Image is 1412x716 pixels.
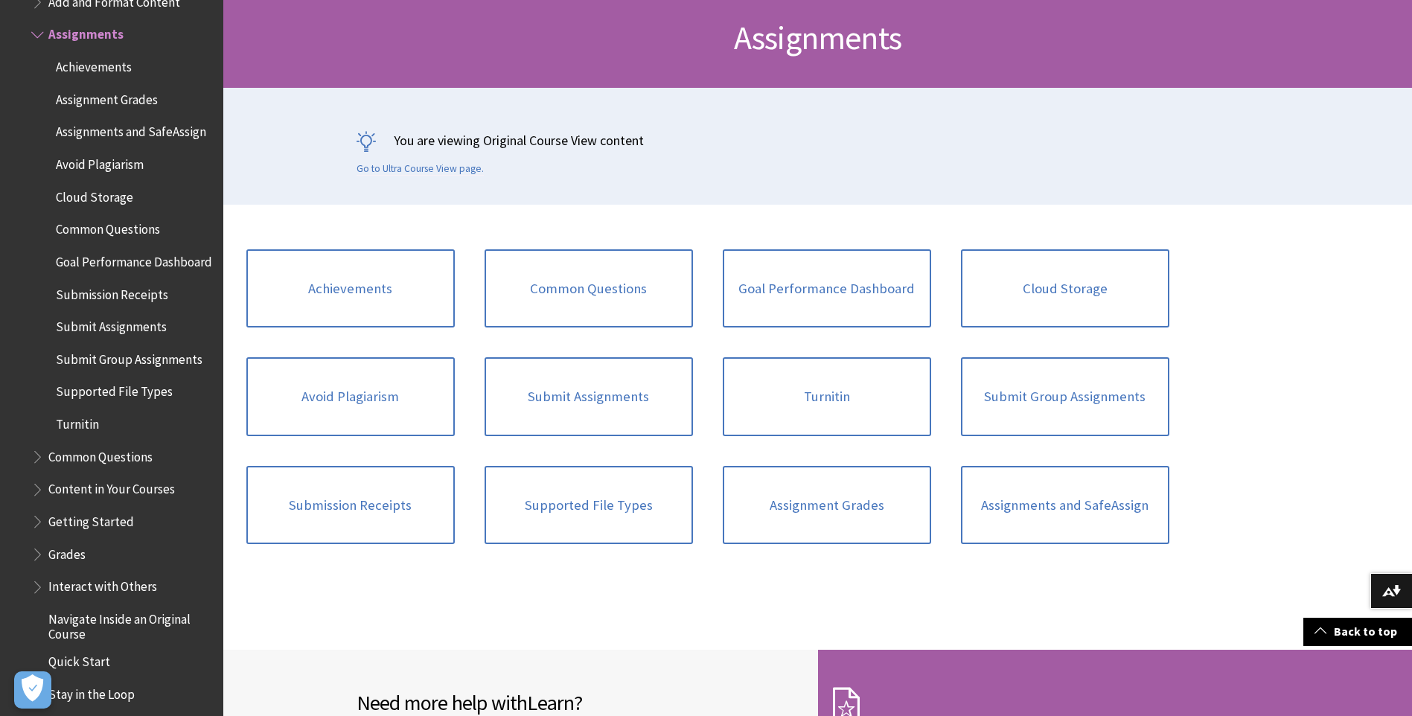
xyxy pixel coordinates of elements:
[485,357,693,436] a: Submit Assignments
[48,575,157,595] span: Interact with Others
[961,249,1169,328] a: Cloud Storage
[48,682,135,702] span: Stay in the Loop
[48,22,124,42] span: Assignments
[56,314,167,334] span: Submit Assignments
[56,412,99,432] span: Turnitin
[14,671,51,709] button: Open Preferences
[485,249,693,328] a: Common Questions
[246,466,455,545] a: Submission Receipts
[56,185,133,205] span: Cloud Storage
[48,542,86,562] span: Grades
[56,282,168,302] span: Submission Receipts
[1303,618,1412,645] a: Back to top
[56,347,202,367] span: Submit Group Assignments
[48,649,110,669] span: Quick Start
[48,444,153,464] span: Common Questions
[56,87,158,107] span: Assignment Grades
[56,217,160,237] span: Common Questions
[961,466,1169,545] a: Assignments and SafeAssign
[723,357,931,436] a: Turnitin
[56,380,173,400] span: Supported File Types
[734,17,901,58] span: Assignments
[723,466,931,545] a: Assignment Grades
[357,162,484,176] a: Go to Ultra Course View page.
[48,509,134,529] span: Getting Started
[56,152,144,172] span: Avoid Plagiarism
[723,249,931,328] a: Goal Performance Dashboard
[56,249,212,269] span: Goal Performance Dashboard
[56,54,132,74] span: Achievements
[48,607,213,642] span: Navigate Inside an Original Course
[56,120,206,140] span: Assignments and SafeAssign
[246,249,455,328] a: Achievements
[357,131,1280,150] p: You are viewing Original Course View content
[48,477,175,497] span: Content in Your Courses
[527,689,574,716] span: Learn
[246,357,455,436] a: Avoid Plagiarism
[961,357,1169,436] a: Submit Group Assignments
[485,466,693,545] a: Supported File Types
